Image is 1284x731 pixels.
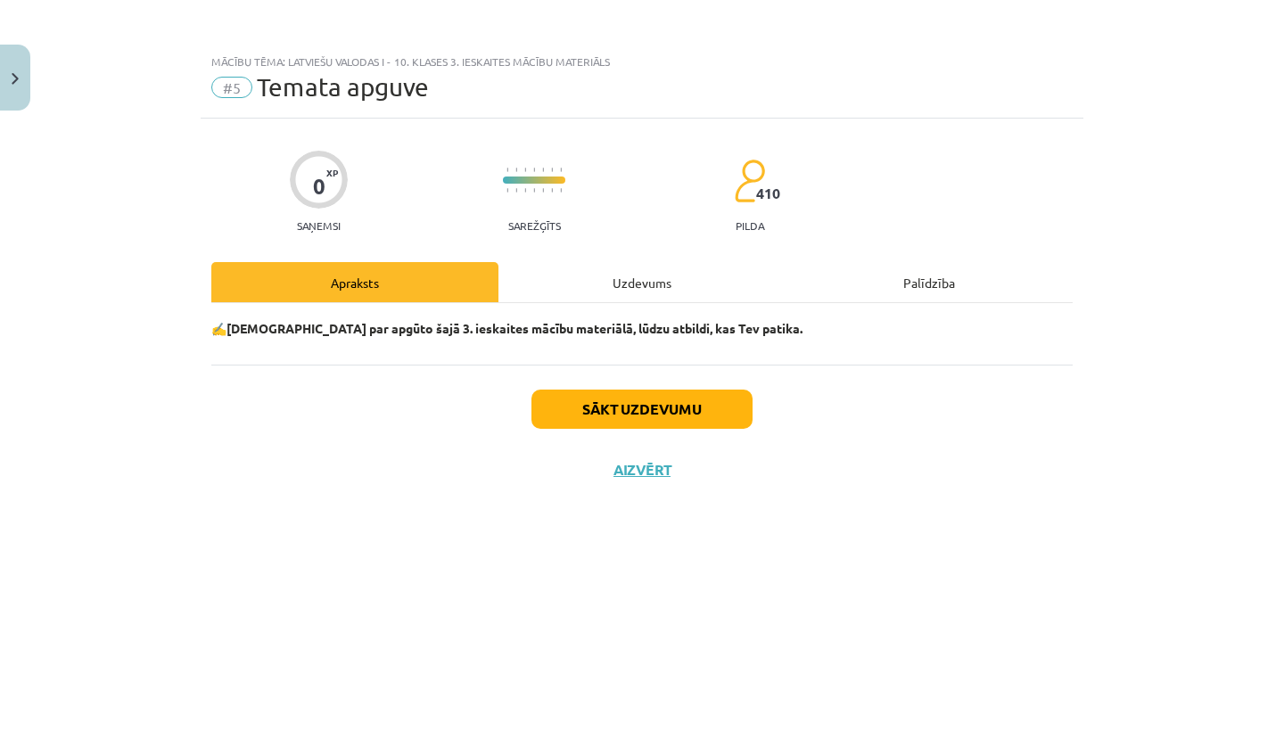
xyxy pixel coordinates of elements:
[313,174,325,199] div: 0
[226,320,802,336] b: [DEMOGRAPHIC_DATA] par apgūto šajā 3. ieskaites mācību materiālā, lūdzu atbildi, kas Tev patika.
[515,168,517,172] img: icon-short-line-57e1e144782c952c97e751825c79c345078a6d821885a25fce030b3d8c18986b.svg
[560,188,562,193] img: icon-short-line-57e1e144782c952c97e751825c79c345078a6d821885a25fce030b3d8c18986b.svg
[290,219,348,232] p: Saņemsi
[211,319,1073,338] p: ✍️
[515,188,517,193] img: icon-short-line-57e1e144782c952c97e751825c79c345078a6d821885a25fce030b3d8c18986b.svg
[211,262,498,302] div: Apraksts
[524,188,526,193] img: icon-short-line-57e1e144782c952c97e751825c79c345078a6d821885a25fce030b3d8c18986b.svg
[524,168,526,172] img: icon-short-line-57e1e144782c952c97e751825c79c345078a6d821885a25fce030b3d8c18986b.svg
[786,262,1073,302] div: Palīdzība
[326,168,338,177] span: XP
[12,73,19,85] img: icon-close-lesson-0947bae3869378f0d4975bcd49f059093ad1ed9edebbc8119c70593378902aed.svg
[506,188,508,193] img: icon-short-line-57e1e144782c952c97e751825c79c345078a6d821885a25fce030b3d8c18986b.svg
[508,219,561,232] p: Sarežģīts
[551,188,553,193] img: icon-short-line-57e1e144782c952c97e751825c79c345078a6d821885a25fce030b3d8c18986b.svg
[506,168,508,172] img: icon-short-line-57e1e144782c952c97e751825c79c345078a6d821885a25fce030b3d8c18986b.svg
[211,55,1073,68] div: Mācību tēma: Latviešu valodas i - 10. klases 3. ieskaites mācību materiāls
[257,72,429,102] span: Temata apguve
[533,168,535,172] img: icon-short-line-57e1e144782c952c97e751825c79c345078a6d821885a25fce030b3d8c18986b.svg
[608,461,676,479] button: Aizvērt
[498,262,786,302] div: Uzdevums
[734,159,765,203] img: students-c634bb4e5e11cddfef0936a35e636f08e4e9abd3cc4e673bd6f9a4125e45ecb1.svg
[542,188,544,193] img: icon-short-line-57e1e144782c952c97e751825c79c345078a6d821885a25fce030b3d8c18986b.svg
[531,390,753,429] button: Sākt uzdevumu
[551,168,553,172] img: icon-short-line-57e1e144782c952c97e751825c79c345078a6d821885a25fce030b3d8c18986b.svg
[211,77,252,98] span: #5
[542,168,544,172] img: icon-short-line-57e1e144782c952c97e751825c79c345078a6d821885a25fce030b3d8c18986b.svg
[533,188,535,193] img: icon-short-line-57e1e144782c952c97e751825c79c345078a6d821885a25fce030b3d8c18986b.svg
[736,219,764,232] p: pilda
[560,168,562,172] img: icon-short-line-57e1e144782c952c97e751825c79c345078a6d821885a25fce030b3d8c18986b.svg
[756,185,780,201] span: 410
